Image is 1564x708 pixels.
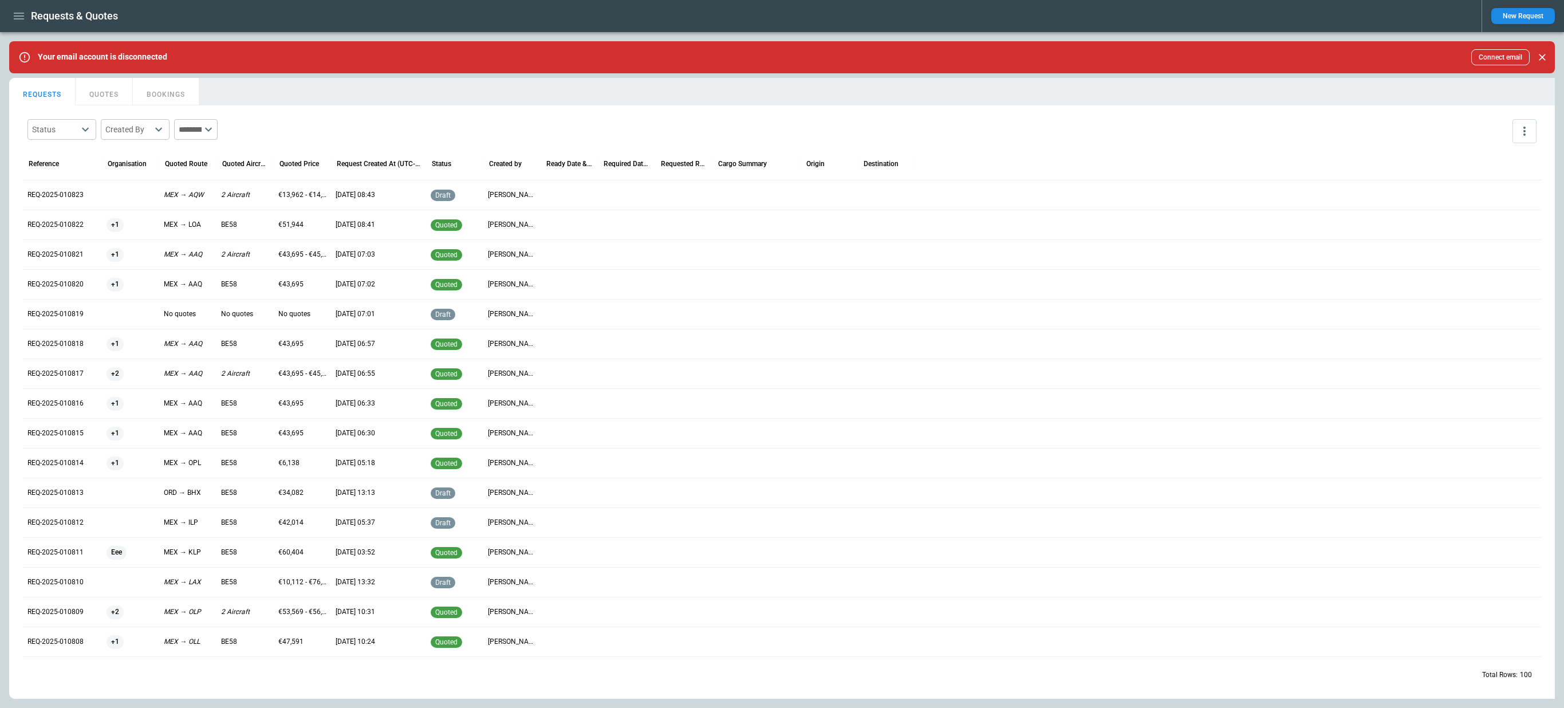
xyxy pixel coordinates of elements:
span: draft [433,579,453,587]
span: draft [433,310,453,318]
p: MEX → OPL [164,458,212,468]
p: BE58 [221,637,269,647]
div: dismiss [1534,45,1550,70]
div: Destination [864,160,899,168]
span: quoted [433,638,460,646]
p: €34,082 [278,488,326,498]
p: €13,962 - €14,337 [278,190,326,200]
p: REQ-2025-010818 [27,339,97,349]
p: Taj Singh [488,548,536,557]
span: +1 [107,627,124,656]
span: +1 [107,449,124,478]
p: 09/18/25 13:13 [336,488,421,498]
p: No quotes [221,309,269,319]
p: Your email account is disconnected [38,52,167,62]
p: MEX → OLP [164,607,212,617]
p: BE58 [221,339,269,349]
span: quoted [433,608,460,616]
span: quoted [433,430,460,438]
div: Cargo Summary [718,160,767,168]
p: MEX → LAX [164,577,212,587]
p: 09/19/25 06:30 [336,428,421,438]
p: €43,695 - €45,165 [278,369,326,379]
p: Taj Singh [488,399,536,408]
span: Eee [107,538,127,567]
button: more [1512,119,1537,143]
p: No quotes [278,309,326,319]
div: Origin [806,160,825,168]
p: Simon [488,488,536,498]
h1: Requests & Quotes [31,9,118,23]
p: 100 [1520,670,1532,680]
p: €43,695 [278,280,326,289]
p: MEX → AQW [164,190,212,200]
p: €53,569 - €56,985 [278,607,326,617]
p: Taj Singh [488,577,536,587]
p: €47,591 [278,637,326,647]
p: BE58 [221,399,269,408]
button: Close [1534,49,1550,65]
p: 09/17/25 10:24 [336,637,421,647]
p: 09/19/25 05:18 [336,458,421,468]
p: BE58 [221,488,269,498]
div: Requested Route [661,160,707,168]
div: Created By [105,124,151,135]
p: MEX → AAQ [164,280,212,289]
button: REQUESTS [9,78,76,105]
span: draft [433,519,453,527]
p: No quotes [164,309,212,319]
span: draft [433,191,453,199]
p: BE58 [221,458,269,468]
p: REQ-2025-010811 [27,548,97,557]
p: REQ-2025-010823 [27,190,97,200]
p: 2 Aircraft [221,190,269,200]
p: 2 Aircraft [221,250,269,259]
div: Request Created At (UTC-05:00) [337,160,420,168]
p: €43,695 [278,399,326,408]
button: BOOKINGS [133,78,199,105]
p: REQ-2025-010822 [27,220,97,230]
p: 09/18/25 03:52 [336,548,421,557]
p: €43,695 [278,339,326,349]
button: QUOTES [76,78,133,105]
span: quoted [433,251,460,259]
p: REQ-2025-010819 [27,309,97,319]
span: +1 [107,270,124,299]
p: BE58 [221,428,269,438]
p: MEX → AAQ [164,339,212,349]
span: +1 [107,389,124,418]
p: Taj Singh [488,309,536,319]
p: 09/18/25 05:37 [336,518,421,528]
p: REQ-2025-010817 [27,369,97,379]
span: +2 [107,359,124,388]
p: MEX → KLP [164,548,212,557]
p: REQ-2025-010809 [27,607,97,617]
span: quoted [433,400,460,408]
p: Taj Singh [488,607,536,617]
div: Created by [489,160,522,168]
p: BE58 [221,577,269,587]
p: €43,695 - €45,165 [278,250,326,259]
p: 2 Aircraft [221,607,269,617]
div: Organisation [108,160,147,168]
p: Total Rows: [1482,670,1518,680]
p: BE58 [221,548,269,557]
p: 09/19/25 08:43 [336,190,421,200]
p: Taj Singh [488,280,536,289]
span: +1 [107,210,124,239]
p: REQ-2025-010810 [27,577,97,587]
p: 09/19/25 06:57 [336,339,421,349]
p: €60,404 [278,548,326,557]
span: quoted [433,459,460,467]
p: BE58 [221,220,269,230]
p: Taj Singh [488,220,536,230]
div: Status [32,124,78,135]
p: 2 Aircraft [221,369,269,379]
p: MEX → ILP [164,518,212,528]
span: +1 [107,240,124,269]
button: New Request [1491,8,1555,24]
span: quoted [433,221,460,229]
span: draft [433,489,453,497]
p: REQ-2025-010814 [27,458,97,468]
p: Taj Singh [488,458,536,468]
